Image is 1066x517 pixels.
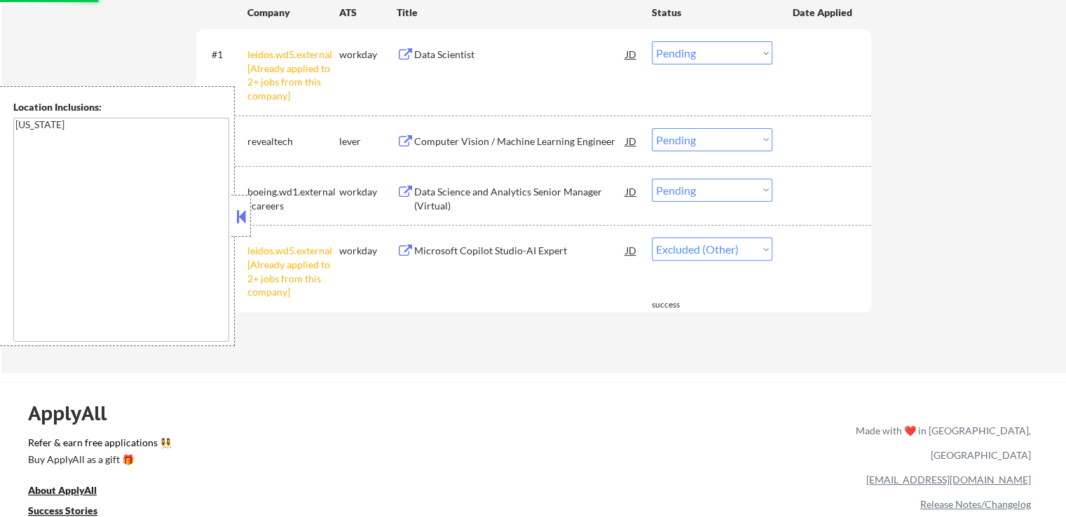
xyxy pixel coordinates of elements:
div: ATS [339,6,397,20]
div: workday [339,244,397,258]
a: Release Notes/Changelog [920,498,1031,510]
u: Success Stories [28,504,97,516]
div: Made with ❤️ in [GEOGRAPHIC_DATA], [GEOGRAPHIC_DATA] [850,418,1031,467]
div: Computer Vision / Machine Learning Engineer [414,135,626,149]
div: Data Scientist [414,48,626,62]
div: leidos.wd5.external [Already applied to 2+ jobs from this company] [247,244,339,298]
u: About ApplyAll [28,484,97,496]
div: ApplyAll [28,401,123,425]
div: Buy ApplyAll as a gift 🎁 [28,455,168,464]
div: workday [339,185,397,199]
div: Title [397,6,638,20]
a: Refer & earn free applications 👯‍♀️ [28,438,563,453]
div: Date Applied [793,6,854,20]
a: About ApplyAll [28,483,116,501]
div: boeing.wd1.external_careers [247,185,339,212]
div: Data Science and Analytics Senior Manager (Virtual) [414,185,626,212]
a: [EMAIL_ADDRESS][DOMAIN_NAME] [866,474,1031,485]
div: JD [624,128,638,153]
a: Buy ApplyAll as a gift 🎁 [28,453,168,470]
div: JD [624,41,638,67]
div: revealtech [247,135,339,149]
div: lever [339,135,397,149]
div: workday [339,48,397,62]
div: success [652,299,708,311]
div: JD [624,237,638,263]
div: leidos.wd5.external [Already applied to 2+ jobs from this company] [247,48,339,102]
div: Microsoft Copilot Studio-AI Expert [414,244,626,258]
div: Company [247,6,339,20]
div: JD [624,179,638,204]
div: #1 [212,48,236,62]
div: Location Inclusions: [13,100,229,114]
